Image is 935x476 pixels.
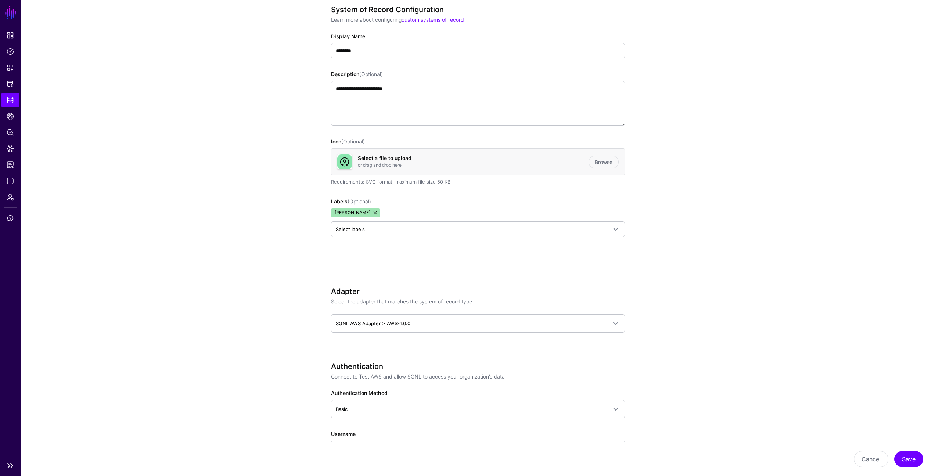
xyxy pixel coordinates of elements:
label: Authentication Method [331,389,388,397]
p: Connect to Test AWS and allow SGNL to access your organization’s data [331,373,625,380]
span: Admin [7,193,14,201]
span: Logs [7,177,14,185]
span: Policy Lens [7,129,14,136]
h4: Select a file to upload [358,155,589,161]
button: Save [894,451,923,467]
button: Cancel [854,451,888,467]
label: Username [331,430,356,438]
div: Requirements: SVG format, maximum file size 50 KB [331,178,625,186]
span: Dashboard [7,32,14,39]
label: Display Name [331,32,365,40]
a: Dashboard [1,28,19,43]
span: (Optional) [341,138,365,145]
span: CAEP Hub [7,113,14,120]
p: or drag and drop here [358,162,589,168]
span: (Optional) [359,71,383,77]
h3: Adapter [331,287,625,296]
a: Logs [1,174,19,188]
span: Identity Data Fabric [7,96,14,104]
a: Admin [1,190,19,205]
p: Select the adapter that matches the system of record type [331,298,625,305]
span: Data Lens [7,145,14,152]
span: Reports [7,161,14,168]
span: [PERSON_NAME] [331,208,380,217]
img: svg+xml;base64,PHN2ZyB3aWR0aD0iMzIiIGhlaWdodD0iMzIiIHZpZXdCb3g9IjAgMCAzMiAzMiIgZmlsbD0ibm9uZSIgeG... [337,154,352,169]
span: Snippets [7,64,14,71]
span: Basic [336,406,348,412]
a: CAEP Hub [1,109,19,124]
span: (Optional) [348,198,371,205]
a: Data Lens [1,141,19,156]
span: Protected Systems [7,80,14,88]
a: Policies [1,44,19,59]
h3: Authentication [331,362,625,371]
label: Labels [331,198,371,205]
a: SGNL [4,4,17,21]
label: Description [331,70,383,78]
span: Policies [7,48,14,55]
a: custom systems of record [402,17,464,23]
span: Support [7,214,14,222]
h3: System of Record Configuration [331,5,625,14]
a: Browse [589,156,619,168]
a: Reports [1,157,19,172]
a: Snippets [1,60,19,75]
a: Identity Data Fabric [1,93,19,107]
p: Learn more about configuring [331,16,625,24]
a: Policy Lens [1,125,19,140]
label: Icon [331,138,365,145]
a: Protected Systems [1,77,19,91]
span: Select labels [336,226,365,232]
span: SGNL AWS Adapter > AWS-1.0.0 [336,320,410,326]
